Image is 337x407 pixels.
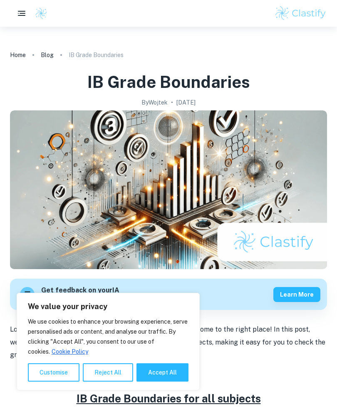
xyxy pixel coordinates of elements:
[77,392,261,405] u: IB Grade Boundaries for all subjects
[136,363,188,382] button: Accept All
[141,98,168,107] h2: By Wojtek
[28,302,188,312] p: We value your privacy
[274,5,327,22] img: Clastify logo
[10,279,327,310] a: Get feedback on yourIAMarked only by official IB examinersLearn more
[41,49,54,61] a: Blog
[10,110,327,269] img: IB Grade Boundaries cover image
[41,285,140,296] h6: Get feedback on your IA
[51,348,89,355] a: Cookie Policy
[10,323,327,361] p: Looking for grade boundaries for a specific subject? You've come to the right place! In this post...
[87,71,250,93] h1: IB Grade Boundaries
[273,287,320,302] button: Learn more
[83,363,133,382] button: Reject All
[28,363,79,382] button: Customise
[176,98,196,107] h2: [DATE]
[17,293,200,390] div: We value your privacy
[171,98,173,107] p: •
[30,7,47,20] a: Clastify logo
[10,49,26,61] a: Home
[28,317,188,357] p: We use cookies to enhance your browsing experience, serve personalised ads or content, and analys...
[35,7,47,20] img: Clastify logo
[69,50,124,60] p: IB Grade Boundaries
